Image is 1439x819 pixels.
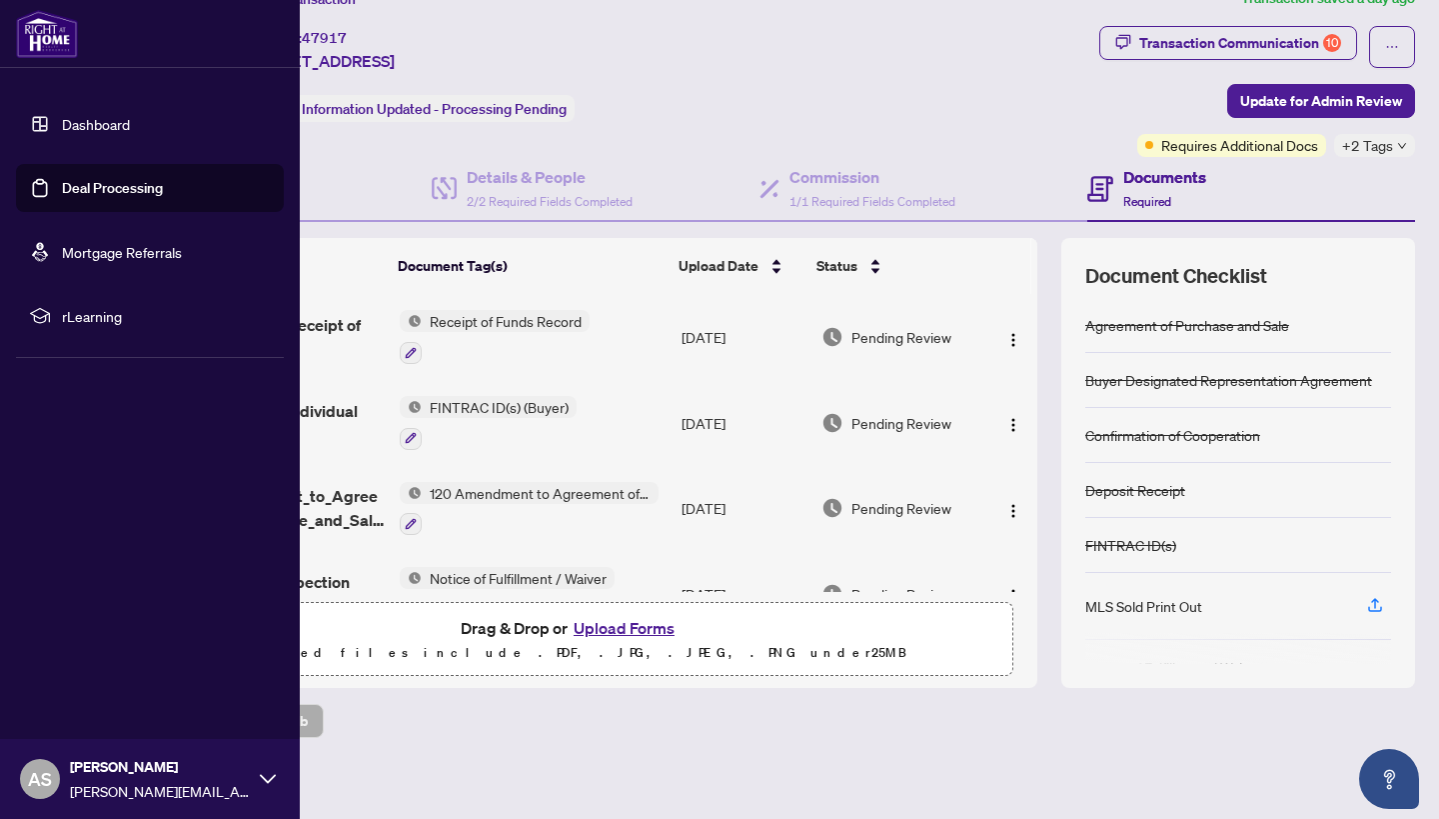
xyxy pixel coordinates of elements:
[568,615,681,641] button: Upload Forms
[1385,40,1399,54] span: ellipsis
[1005,417,1021,433] img: Logo
[997,578,1029,610] button: Logo
[1123,194,1171,209] span: Required
[674,551,813,637] td: [DATE]
[1005,503,1021,519] img: Logo
[821,583,843,605] img: Document Status
[674,466,813,552] td: [DATE]
[62,305,270,327] span: rLearning
[141,641,1000,665] p: Supported files include .PDF, .JPG, .JPEG, .PNG under 25 MB
[816,255,857,277] span: Status
[674,380,813,466] td: [DATE]
[28,765,52,793] span: AS
[422,482,659,504] span: 120 Amendment to Agreement of Purchase and Sale
[70,756,250,778] span: [PERSON_NAME]
[248,95,575,122] div: Status:
[302,100,567,118] span: Information Updated - Processing Pending
[1005,588,1021,604] img: Logo
[1005,332,1021,348] img: Logo
[461,615,681,641] span: Drag & Drop or
[821,412,843,434] img: Document Status
[679,255,758,277] span: Upload Date
[400,482,422,504] img: Status Icon
[16,10,78,58] img: logo
[789,194,955,209] span: 1/1 Required Fields Completed
[400,310,590,364] button: Status IconReceipt of Funds Record
[1123,165,1206,189] h4: Documents
[1085,262,1267,290] span: Document Checklist
[789,165,955,189] h4: Commission
[400,567,615,621] button: Status IconNotice of Fulfillment / Waiver
[1099,26,1357,60] button: Transaction Communication10
[1085,369,1372,391] div: Buyer Designated Representation Agreement
[1359,749,1419,809] button: Open asap
[1085,314,1289,336] div: Agreement of Purchase and Sale
[1342,134,1393,157] span: +2 Tags
[302,29,347,47] span: 47917
[1227,84,1415,118] button: Update for Admin Review
[422,567,615,589] span: Notice of Fulfillment / Waiver
[390,238,671,294] th: Document Tag(s)
[62,243,182,261] a: Mortgage Referrals
[851,326,951,348] span: Pending Review
[674,294,813,380] td: [DATE]
[1397,141,1407,151] span: down
[997,492,1029,524] button: Logo
[62,115,130,133] a: Dashboard
[400,482,659,536] button: Status Icon120 Amendment to Agreement of Purchase and Sale
[422,396,577,418] span: FINTRAC ID(s) (Buyer)
[1161,134,1318,156] span: Requires Additional Docs
[851,583,951,605] span: Pending Review
[400,396,422,418] img: Status Icon
[997,321,1029,353] button: Logo
[400,310,422,332] img: Status Icon
[821,497,843,519] img: Document Status
[851,412,951,434] span: Pending Review
[1139,27,1341,59] div: Transaction Communication
[821,326,843,348] img: Document Status
[808,238,982,294] th: Status
[62,179,163,197] a: Deal Processing
[467,165,633,189] h4: Details & People
[1085,479,1185,501] div: Deposit Receipt
[1240,85,1402,117] span: Update for Admin Review
[1085,424,1260,446] div: Confirmation of Cooperation
[70,780,250,802] span: [PERSON_NAME][EMAIL_ADDRESS][DOMAIN_NAME]
[1085,534,1176,556] div: FINTRAC ID(s)
[400,567,422,589] img: Status Icon
[467,194,633,209] span: 2/2 Required Fields Completed
[997,407,1029,439] button: Logo
[1085,595,1202,617] div: MLS Sold Print Out
[671,238,809,294] th: Upload Date
[129,603,1012,677] span: Drag & Drop orUpload FormsSupported files include .PDF, .JPG, .JPEG, .PNG under25MB
[400,396,577,450] button: Status IconFINTRAC ID(s) (Buyer)
[248,49,395,73] span: [STREET_ADDRESS]
[1323,34,1341,52] div: 10
[851,497,951,519] span: Pending Review
[422,310,590,332] span: Receipt of Funds Record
